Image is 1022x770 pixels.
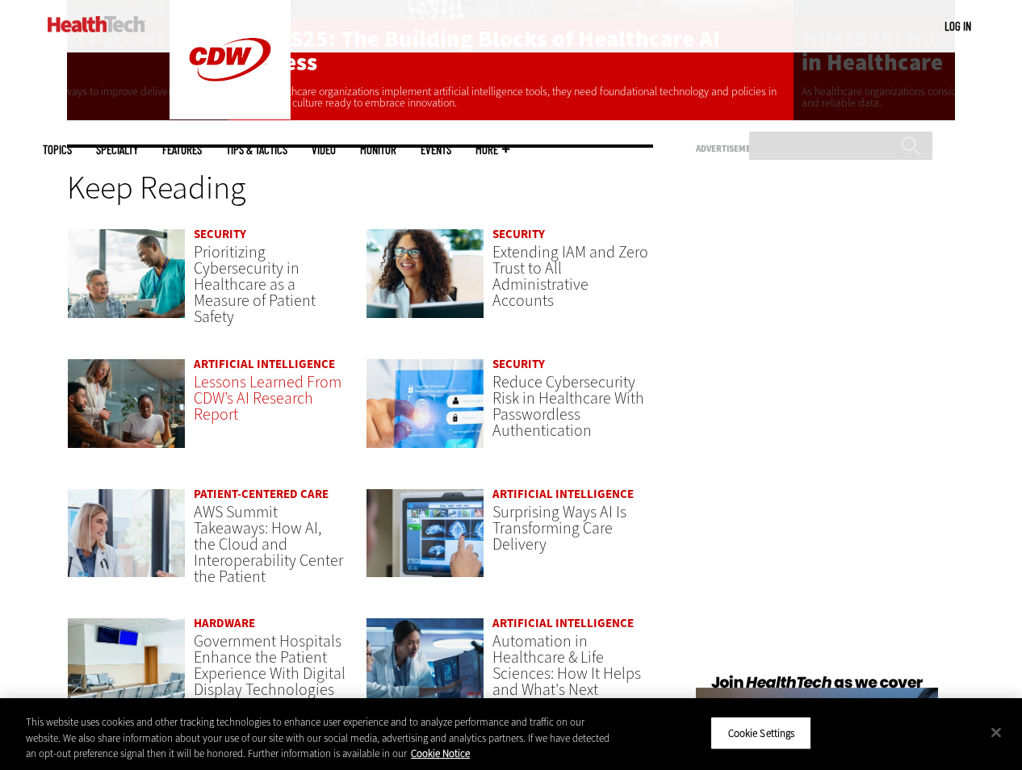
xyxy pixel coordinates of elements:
a: Xray machine in hospital [366,488,484,594]
iframe: advertisement [696,161,938,645]
a: Automation in Healthcare & Life Sciences: How It Helps and What's Next [492,630,641,701]
a: Patient-Centered Care [194,486,329,502]
h2: Advertisement [696,144,938,153]
img: Home [48,16,145,32]
a: Security [492,356,545,372]
a: Features [162,144,202,156]
img: Doctors discussing data in a meeting [67,488,186,579]
a: Government Hospitals Enhance the Patient Experience With Digital Display Technologies [194,630,346,701]
a: Hardware [194,615,255,631]
a: Artificial Intelligence [492,486,634,502]
a: More information about your privacy [411,747,470,760]
span: Specialty [96,144,138,156]
a: Artificial Intelligence [492,615,634,631]
a: MonITor [360,144,396,156]
img: People reviewing research [67,358,186,449]
a: Prioritizing Cybersecurity in Healthcare as a Measure of Patient Safety [194,241,316,328]
a: Security [194,226,246,242]
a: Lessons Learned From CDW’s AI Research Report [194,371,341,425]
a: Extending IAM and Zero Trust to All Administrative Accounts [492,241,648,312]
a: Empty seats in hospital waiting room with a television monitor. [67,617,186,723]
img: Administrative assistant [366,228,484,319]
img: Empty seats in hospital waiting room with a television monitor. [67,617,186,708]
a: People reviewing research [67,358,186,464]
div: This website uses cookies and other tracking technologies to enhance user experience and to analy... [26,714,614,762]
a: Administrative assistant [366,228,484,334]
button: Cookie Settings [710,716,811,750]
a: Reduce Cybersecurity Risk in Healthcare With Passwordless Authentication [492,371,644,441]
img: Healthcare provider entering password [366,358,484,449]
a: Artificial Intelligence [194,356,335,372]
img: medical researchers looks at images on a monitor in a lab [366,617,484,708]
a: Video [312,144,336,156]
img: Xray machine in hospital [366,488,484,579]
a: AWS Summit Takeaways: How AI, the Cloud and Interoperability Center the Patient [194,501,343,588]
div: User menu [945,18,971,35]
a: Healthcare provider entering password [366,358,484,464]
a: Doctor speaking with patient [67,228,186,334]
span: More [475,144,509,156]
a: Events [421,144,451,156]
a: Log in [945,19,971,33]
a: Tips & Tactics [226,144,287,156]
button: Close [978,714,1014,750]
a: medical researchers looks at images on a monitor in a lab [366,617,484,723]
a: CDW [170,107,291,123]
a: Doctors discussing data in a meeting [67,488,186,594]
a: Surprising Ways AI Is Transforming Care Delivery [492,501,626,555]
img: Doctor speaking with patient [67,228,186,319]
h2: Keep Reading [67,172,653,204]
a: Security [492,226,545,242]
span: Topics [43,144,72,156]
